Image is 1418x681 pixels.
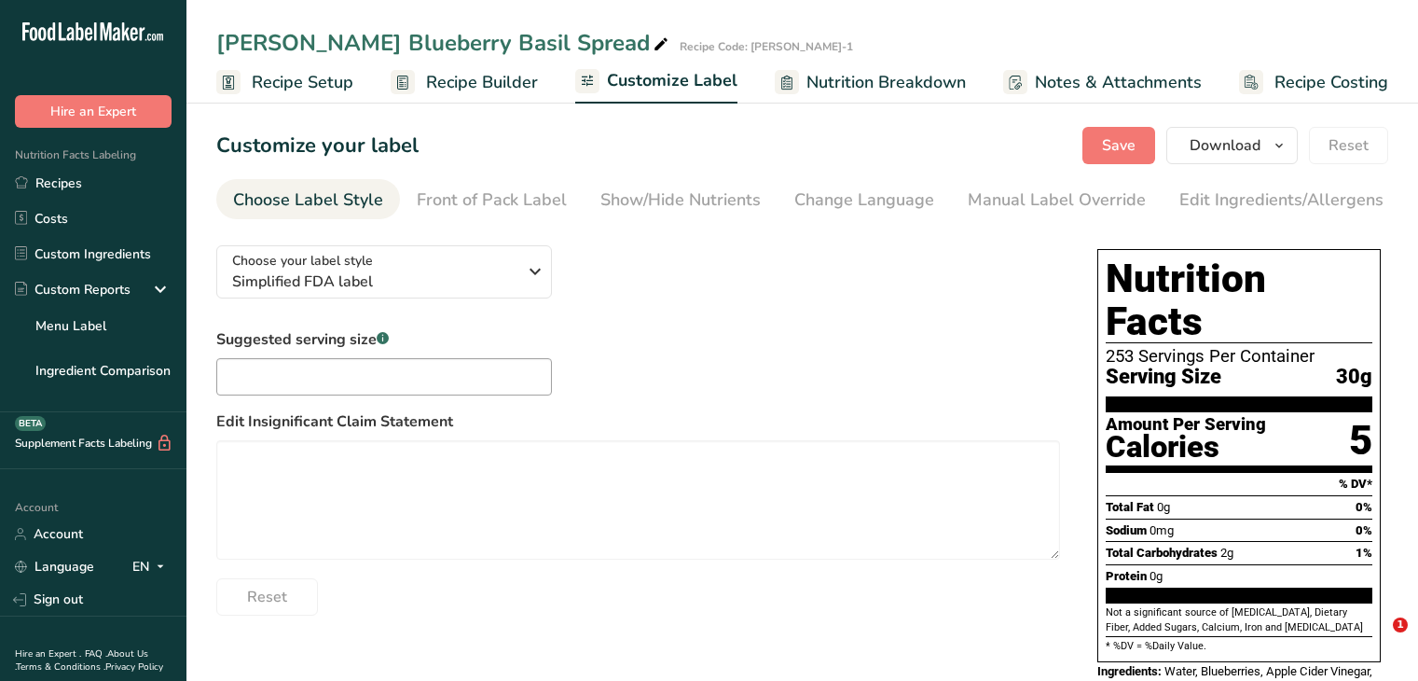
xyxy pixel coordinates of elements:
[1356,523,1372,537] span: 0%
[600,188,761,213] div: Show/Hide Nutrients
[794,188,934,213] div: Change Language
[15,647,148,674] a: About Us .
[1106,636,1372,654] section: * %DV = %Daily Value.
[216,131,419,161] h1: Customize your label
[16,660,105,674] a: Terms & Conditions .
[216,26,672,60] div: [PERSON_NAME] Blueberry Basil Spread
[15,416,46,431] div: BETA
[1309,127,1388,164] button: Reset
[1106,500,1154,514] span: Total Fat
[1329,134,1369,157] span: Reset
[15,280,131,299] div: Custom Reports
[806,70,966,95] span: Nutrition Breakdown
[1106,257,1372,343] h1: Nutrition Facts
[775,62,966,104] a: Nutrition Breakdown
[15,647,81,660] a: Hire an Expert .
[1190,134,1260,157] span: Download
[575,60,737,104] a: Customize Label
[216,62,353,104] a: Recipe Setup
[1393,618,1408,632] span: 1
[85,647,107,660] a: FAQ .
[1239,62,1388,104] a: Recipe Costing
[216,328,552,351] label: Suggested serving size
[607,68,737,93] span: Customize Label
[1106,546,1218,560] span: Total Carbohydrates
[15,550,94,583] a: Language
[1150,523,1174,537] span: 0mg
[1035,70,1202,95] span: Notes & Attachments
[1356,500,1372,514] span: 0%
[680,38,853,55] div: Recipe Code: [PERSON_NAME]-1
[1106,366,1221,389] span: Serving Size
[1106,523,1147,537] span: Sodium
[1355,618,1399,662] iframe: Intercom live chat
[132,556,172,578] div: EN
[1106,473,1372,495] section: % DV*
[232,271,516,293] span: Simplified FDA label
[1349,416,1372,466] div: 5
[1082,127,1155,164] button: Save
[417,188,567,213] div: Front of Pack Label
[1150,569,1163,583] span: 0g
[1097,664,1162,678] span: Ingredients:
[233,188,383,213] div: Choose Label Style
[1106,569,1147,583] span: Protein
[1157,500,1170,514] span: 0g
[391,62,538,104] a: Recipe Builder
[968,188,1146,213] div: Manual Label Override
[1336,366,1372,389] span: 30g
[1179,188,1416,213] div: Edit Ingredients/Allergens List
[216,578,318,616] button: Reset
[216,245,552,299] button: Choose your label style Simplified FDA label
[252,70,353,95] span: Recipe Setup
[1220,546,1233,560] span: 2g
[1166,127,1298,164] button: Download
[216,410,1060,433] label: Edit Insignificant Claim Statement
[1274,70,1388,95] span: Recipe Costing
[1106,434,1266,461] div: Calories
[247,586,287,608] span: Reset
[1106,605,1372,636] section: Not a significant source of [MEDICAL_DATA], Dietary Fiber, Added Sugars, Calcium, Iron and [MEDIC...
[1106,416,1266,434] div: Amount Per Serving
[1106,347,1372,366] div: 253 Servings Per Container
[426,70,538,95] span: Recipe Builder
[1003,62,1202,104] a: Notes & Attachments
[1102,134,1136,157] span: Save
[105,660,163,674] a: Privacy Policy
[1356,546,1372,560] span: 1%
[15,95,172,128] button: Hire an Expert
[232,251,373,271] span: Choose your label style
